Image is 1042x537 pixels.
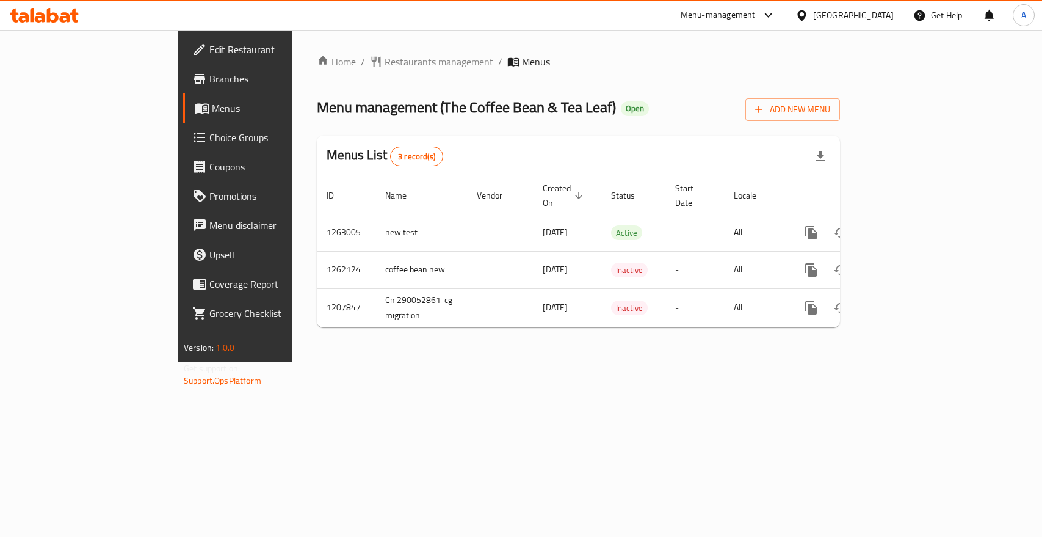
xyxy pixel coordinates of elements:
div: Open [621,101,649,116]
a: Coupons [183,152,352,181]
td: - [665,214,724,251]
span: 1.0.0 [215,340,234,356]
button: more [797,218,826,247]
a: Support.OpsPlatform [184,373,261,389]
span: [DATE] [543,299,568,315]
span: Add New Menu [755,102,830,117]
span: Restaurants management [385,54,493,69]
span: Version: [184,340,214,356]
a: Choice Groups [183,123,352,152]
span: Menus [212,101,342,115]
td: new test [375,214,467,251]
span: Edit Restaurant [209,42,342,57]
span: [DATE] [543,224,568,240]
button: more [797,255,826,285]
span: ID [327,188,350,203]
td: All [724,288,787,327]
a: Promotions [183,181,352,211]
th: Actions [787,177,924,214]
table: enhanced table [317,177,924,327]
span: Branches [209,71,342,86]
div: Menu-management [681,8,756,23]
td: - [665,251,724,288]
div: Active [611,225,642,240]
span: Choice Groups [209,130,342,145]
span: Inactive [611,301,648,315]
nav: breadcrumb [317,54,840,69]
span: Open [621,103,649,114]
a: Restaurants management [370,54,493,69]
span: [DATE] [543,261,568,277]
button: Add New Menu [745,98,840,121]
span: A [1021,9,1026,22]
div: [GEOGRAPHIC_DATA] [813,9,894,22]
a: Upsell [183,240,352,269]
span: Status [611,188,651,203]
span: Start Date [675,181,709,210]
span: Grocery Checklist [209,306,342,321]
span: Created On [543,181,587,210]
td: coffee bean new [375,251,467,288]
div: Total records count [390,147,443,166]
button: Change Status [826,218,855,247]
span: Menus [522,54,550,69]
td: All [724,214,787,251]
a: Grocery Checklist [183,299,352,328]
span: Upsell [209,247,342,262]
button: Change Status [826,293,855,323]
button: Change Status [826,255,855,285]
span: Locale [734,188,772,203]
a: Branches [183,64,352,93]
a: Menu disclaimer [183,211,352,240]
div: Inactive [611,301,648,315]
td: All [724,251,787,288]
td: Cn 290052861-cg migration [375,288,467,327]
button: more [797,293,826,323]
span: Promotions [209,189,342,203]
div: Export file [806,142,835,171]
li: / [498,54,502,69]
a: Coverage Report [183,269,352,299]
span: 3 record(s) [391,151,443,163]
span: Menu disclaimer [209,218,342,233]
span: Menu management ( The Coffee Bean & Tea Leaf ) [317,93,616,121]
span: Get support on: [184,360,240,376]
span: Active [611,226,642,240]
td: - [665,288,724,327]
span: Name [385,188,422,203]
li: / [361,54,365,69]
a: Edit Restaurant [183,35,352,64]
a: Menus [183,93,352,123]
span: Coupons [209,159,342,174]
span: Vendor [477,188,518,203]
span: Inactive [611,263,648,277]
span: Coverage Report [209,277,342,291]
h2: Menus List [327,146,443,166]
